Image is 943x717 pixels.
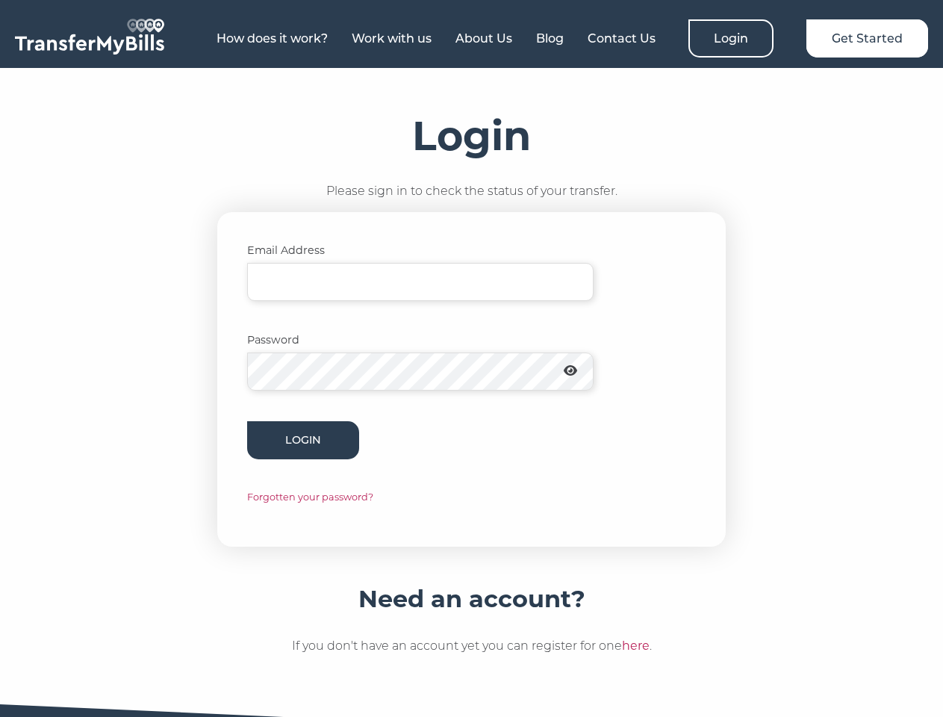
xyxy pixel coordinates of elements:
[688,19,774,58] a: Login
[247,491,373,503] a: Forgotten your password?
[358,584,585,614] h4: Need an account?
[292,636,652,656] p: If you don't have an account yet you can register for one .
[588,31,656,46] a: Contact Us
[806,19,928,58] a: Get Started
[15,19,164,55] img: TransferMyBills.com - Helping ease the stress of moving
[412,113,531,159] h1: Login
[247,242,359,259] label: Email Address
[326,181,617,201] p: Please sign in to check the status of your transfer.
[536,31,564,46] a: Blog
[352,31,432,46] a: Work with us
[622,639,650,653] a: here
[247,332,359,349] label: Password
[247,421,359,459] button: Login
[217,31,328,46] a: How does it work?
[455,31,512,46] a: About Us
